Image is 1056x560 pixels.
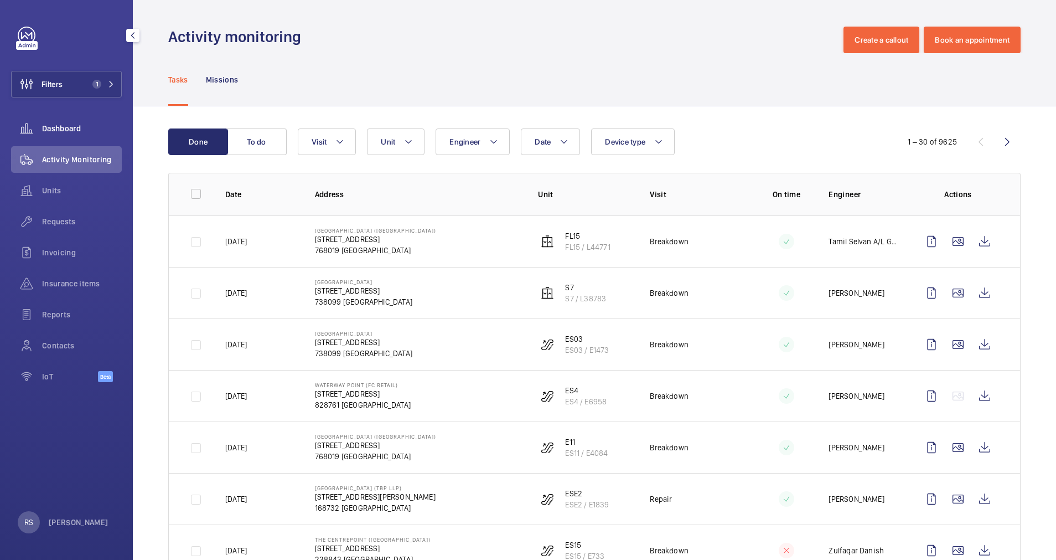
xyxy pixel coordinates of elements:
p: [GEOGRAPHIC_DATA] [315,279,412,285]
p: [STREET_ADDRESS] [315,388,411,399]
p: Breakdown [650,236,689,247]
span: 1 [92,80,101,89]
p: On time [762,189,811,200]
p: [DATE] [225,494,247,505]
p: S7 / L38783 [565,293,606,304]
button: Book an appointment [924,27,1021,53]
p: Tamil Selvan A/L Goval [829,236,900,247]
p: [GEOGRAPHIC_DATA] (TBP LLP) [315,485,436,491]
p: 768019 [GEOGRAPHIC_DATA] [315,245,436,256]
p: [PERSON_NAME] [829,391,884,402]
p: Tasks [168,74,188,85]
p: [PERSON_NAME] [49,517,108,528]
p: FL15 [565,230,610,242]
button: To do [227,129,287,155]
p: Engineer [829,189,900,200]
p: Actions [918,189,998,200]
p: Breakdown [650,339,689,350]
button: Done [168,129,228,155]
p: [PERSON_NAME] [829,287,884,299]
span: Engineer [449,137,480,146]
p: Repair [650,494,672,505]
button: Date [521,129,580,155]
img: escalator.svg [541,492,554,506]
span: Contacts [42,340,122,351]
span: Reports [42,309,122,320]
span: Filters [42,79,63,90]
span: Insurance items [42,278,122,289]
p: Waterway Point (FC Retail) [315,382,411,388]
img: escalator.svg [541,544,554,557]
img: escalator.svg [541,338,554,351]
p: Breakdown [650,391,689,402]
p: FL15 / L44771 [565,242,610,253]
p: Address [315,189,521,200]
span: Requests [42,216,122,227]
button: Unit [367,129,425,155]
span: Activity Monitoring [42,154,122,165]
img: elevator.svg [541,235,554,248]
button: Filters1 [11,71,122,97]
p: [DATE] [225,287,247,299]
button: Visit [298,129,356,155]
span: IoT [42,371,98,382]
p: E11 [565,436,608,448]
p: Missions [206,74,239,85]
p: [PERSON_NAME] [829,339,884,350]
p: [DATE] [225,545,247,556]
p: ESE2 [565,488,609,499]
p: [STREET_ADDRESS] [315,337,412,348]
p: [GEOGRAPHIC_DATA] ([GEOGRAPHIC_DATA]) [315,227,436,234]
p: Breakdown [650,287,689,299]
p: [GEOGRAPHIC_DATA] ([GEOGRAPHIC_DATA]) [315,433,436,440]
p: S7 [565,282,606,293]
p: 738099 [GEOGRAPHIC_DATA] [315,348,412,359]
span: Device type [605,137,645,146]
span: Units [42,185,122,196]
p: [GEOGRAPHIC_DATA] [315,330,412,337]
p: ES03 [565,333,609,345]
p: Breakdown [650,545,689,556]
span: Date [535,137,551,146]
p: ESE2 / E1839 [565,499,609,510]
img: elevator.svg [541,286,554,300]
span: Unit [381,137,395,146]
p: [DATE] [225,339,247,350]
p: [STREET_ADDRESS] [315,440,436,451]
p: [STREET_ADDRESS][PERSON_NAME] [315,491,436,502]
p: ES03 / E1473 [565,345,609,356]
p: ES15 [565,540,604,551]
span: Beta [98,371,113,382]
p: [DATE] [225,236,247,247]
p: Unit [538,189,632,200]
img: escalator.svg [541,389,554,403]
p: [STREET_ADDRESS] [315,234,436,245]
p: 828761 [GEOGRAPHIC_DATA] [315,399,411,410]
p: [DATE] [225,391,247,402]
p: RS [24,517,33,528]
p: ES11 / E4084 [565,448,608,459]
img: escalator.svg [541,441,554,454]
button: Device type [591,129,675,155]
p: [PERSON_NAME] [829,494,884,505]
p: ES4 / E6958 [565,396,607,407]
span: Visit [312,137,327,146]
p: [PERSON_NAME] [829,442,884,453]
p: [DATE] [225,442,247,453]
span: Dashboard [42,123,122,134]
p: 738099 [GEOGRAPHIC_DATA] [315,296,412,307]
div: 1 – 30 of 9625 [908,136,957,147]
p: ES4 [565,385,607,396]
span: Invoicing [42,247,122,258]
p: Zulfaqar Danish [829,545,884,556]
p: [STREET_ADDRESS] [315,543,431,554]
h1: Activity monitoring [168,27,308,47]
p: Breakdown [650,442,689,453]
button: Create a callout [843,27,919,53]
p: Visit [650,189,744,200]
p: Date [225,189,297,200]
p: The Centrepoint ([GEOGRAPHIC_DATA]) [315,536,431,543]
p: 168732 [GEOGRAPHIC_DATA] [315,502,436,513]
button: Engineer [436,129,510,155]
p: [STREET_ADDRESS] [315,285,412,296]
